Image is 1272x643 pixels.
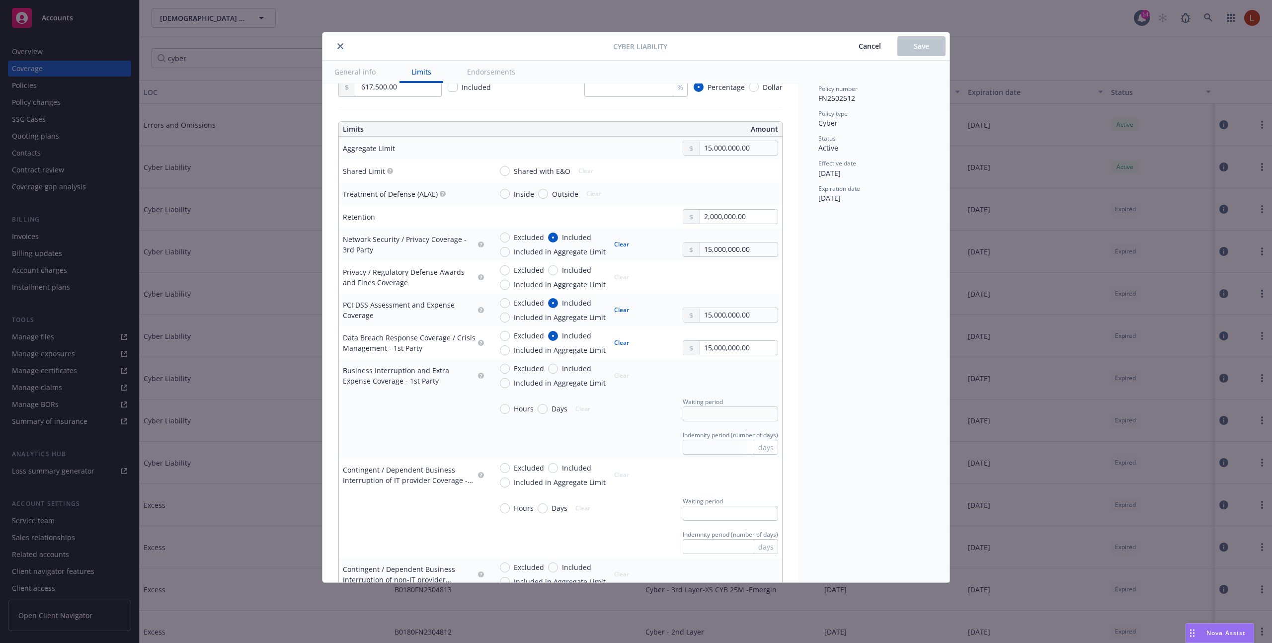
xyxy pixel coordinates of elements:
[818,118,838,128] span: Cyber
[562,330,591,341] span: Included
[538,404,548,414] input: Days
[548,364,558,374] input: Included
[514,330,544,341] span: Excluded
[818,184,860,193] span: Expiration date
[758,542,774,552] span: days
[500,463,510,473] input: Excluded
[700,341,778,355] input: 0.00
[914,41,929,51] span: Save
[343,212,375,222] div: Retention
[343,300,476,321] div: PCI DSS Assessment and Expense Coverage
[1206,629,1246,637] span: Nova Assist
[818,93,855,103] span: FN2502512
[462,82,491,92] span: Included
[562,463,591,473] span: Included
[683,497,723,505] span: Waiting period
[562,298,591,308] span: Included
[514,378,606,388] span: Included in Aggregate Limit
[343,365,476,386] div: Business Interruption and Extra Expense Coverage - 1st Party
[548,265,558,275] input: Included
[514,279,606,290] span: Included in Aggregate Limit
[608,303,635,317] button: Clear
[500,563,510,572] input: Excluded
[514,246,606,257] span: Included in Aggregate Limit
[538,503,548,513] input: Days
[343,267,476,288] div: Privacy / Regulatory Defense Awards and Fines Coverage
[538,189,548,199] input: Outside
[500,364,510,374] input: Excluded
[514,576,606,587] span: Included in Aggregate Limit
[552,403,567,414] span: Days
[500,331,510,341] input: Excluded
[608,238,635,251] button: Clear
[500,577,510,587] input: Included in Aggregate Limit
[343,465,476,485] div: Contingent / Dependent Business Interruption of IT provider Coverage - 1st Party
[677,82,683,92] span: %
[514,463,544,473] span: Excluded
[514,166,570,176] span: Shared with E&O
[455,61,527,83] button: Endorsements
[562,562,591,572] span: Included
[552,189,578,199] span: Outside
[500,503,510,513] input: Hours
[500,189,510,199] input: Inside
[514,232,544,242] span: Excluded
[500,247,510,257] input: Included in Aggregate Limit
[548,563,558,572] input: Included
[500,478,510,487] input: Included in Aggregate Limit
[565,122,782,137] th: Amount
[343,564,476,585] div: Contingent / Dependent Business Interruption of non-IT provider Coverage - 1st Party
[700,210,778,224] input: 0.00
[818,109,848,118] span: Policy type
[514,312,606,322] span: Included in Aggregate Limit
[548,233,558,242] input: Included
[608,336,635,350] button: Clear
[700,141,778,155] input: 0.00
[613,41,667,52] span: Cyber Liability
[500,378,510,388] input: Included in Aggregate Limit
[548,298,558,308] input: Included
[514,477,606,487] span: Included in Aggregate Limit
[355,78,441,96] input: 0.00
[749,82,759,92] input: Dollar
[514,265,544,275] span: Excluded
[343,166,385,176] div: Shared Limit
[548,331,558,341] input: Included
[897,36,946,56] button: Save
[514,298,544,308] span: Excluded
[514,363,544,374] span: Excluded
[763,82,783,92] span: Dollar
[842,36,897,56] button: Cancel
[500,280,510,290] input: Included in Aggregate Limit
[500,345,510,355] input: Included in Aggregate Limit
[683,431,778,439] span: Indemnity period (number of days)
[500,313,510,322] input: Included in Aggregate Limit
[500,404,510,414] input: Hours
[818,134,836,143] span: Status
[334,40,346,52] button: close
[818,193,841,203] span: [DATE]
[343,332,476,353] div: Data Breach Response Coverage / Crisis Management - 1st Party
[548,463,558,473] input: Included
[500,298,510,308] input: Excluded
[500,233,510,242] input: Excluded
[343,234,476,255] div: Network Security / Privacy Coverage - 3rd Party
[700,308,778,322] input: 0.00
[818,159,856,167] span: Effective date
[1186,623,1254,643] button: Nova Assist
[514,403,534,414] span: Hours
[758,442,774,453] span: days
[322,61,388,83] button: General info
[552,503,567,513] span: Days
[700,242,778,256] input: 0.00
[343,143,395,154] div: Aggregate Limit
[514,189,534,199] span: Inside
[708,82,745,92] span: Percentage
[562,265,591,275] span: Included
[683,398,723,406] span: Waiting period
[694,82,704,92] input: Percentage
[859,41,881,51] span: Cancel
[683,530,778,539] span: Indemnity period (number of days)
[343,189,438,199] div: Treatment of Defense (ALAE)
[339,122,516,137] th: Limits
